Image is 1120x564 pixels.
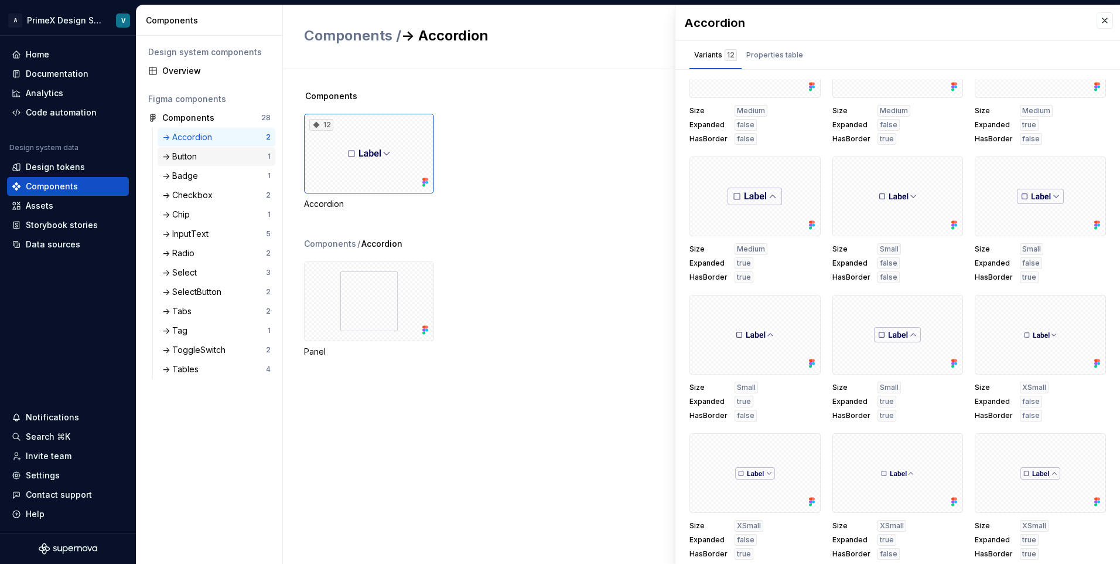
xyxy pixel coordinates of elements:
div: Overview [162,65,271,77]
span: false [737,535,754,545]
div: Invite team [26,450,71,462]
span: XSmall [737,521,761,531]
span: Size [975,244,1013,254]
div: Components [304,238,356,250]
span: true [737,259,751,268]
div: Components [26,181,78,192]
a: Design tokens [7,158,129,176]
span: Small [1022,244,1041,254]
span: Expanded [689,397,728,406]
button: Search ⌘K [7,427,129,446]
span: HasBorder [832,134,870,144]
button: Contact support [7,485,129,504]
div: 1 [268,210,271,219]
div: Components [146,15,278,26]
a: Data sources [7,235,129,254]
span: false [737,120,754,130]
span: / [357,238,360,250]
div: -> Select [162,267,202,278]
span: HasBorder [975,549,1013,559]
div: Documentation [26,68,88,80]
div: 12 [725,49,737,61]
button: Notifications [7,408,129,427]
div: Data sources [26,239,80,250]
span: XSmall [1022,521,1046,531]
span: false [1022,134,1040,144]
span: Expanded [689,120,728,130]
a: -> InputText5 [158,225,275,243]
div: Design tokens [26,161,85,173]
div: 3 [266,268,271,277]
a: Components [7,177,129,196]
a: -> ToggleSwitch2 [158,341,275,359]
div: Design system components [148,46,271,58]
div: -> Tables [162,363,203,375]
span: Expanded [832,120,870,130]
div: 1 [268,171,271,181]
span: true [737,549,751,559]
span: Size [832,521,870,531]
div: -> Button [162,151,202,162]
span: Size [689,106,728,115]
span: Expanded [832,259,870,268]
span: XSmall [880,521,904,531]
div: Accordion [685,15,1085,31]
div: A [8,13,22,28]
div: Accordion [304,198,434,210]
span: HasBorder [689,411,728,420]
div: Settings [26,470,60,481]
span: Expanded [832,535,870,545]
div: -> Chip [162,209,194,220]
div: Home [26,49,49,60]
div: 1 [268,152,271,161]
span: true [1022,535,1036,545]
a: -> Tabs2 [158,302,275,321]
div: 12 [309,119,333,131]
span: Small [880,383,899,392]
div: Analytics [26,87,63,99]
span: true [1022,273,1036,282]
span: HasBorder [832,411,870,420]
span: Medium [1022,106,1050,115]
a: -> Button1 [158,147,275,166]
div: Code automation [26,107,97,118]
span: XSmall [1022,383,1046,392]
h2: -> Accordion [304,26,771,45]
svg: Supernova Logo [39,543,97,555]
a: -> Select3 [158,263,275,282]
span: Size [832,244,870,254]
span: Medium [737,244,765,254]
div: Contact support [26,489,92,501]
span: Medium [737,106,765,115]
span: true [1022,120,1036,130]
div: Storybook stories [26,219,98,231]
div: 2 [266,132,271,142]
div: Properties table [746,49,803,61]
span: true [880,397,894,406]
div: V [121,16,125,25]
span: Expanded [975,120,1013,130]
div: 5 [266,229,271,239]
a: -> Tag1 [158,321,275,340]
span: Size [975,106,1013,115]
span: false [1022,259,1040,268]
span: Small [880,244,899,254]
div: PrimeX Design System [27,15,102,26]
span: Expanded [975,259,1013,268]
span: Size [832,106,870,115]
a: Settings [7,466,129,485]
a: Overview [144,62,275,80]
span: Expanded [689,259,728,268]
div: -> Badge [162,170,203,182]
span: true [880,411,894,420]
span: false [1022,397,1040,406]
div: 2 [266,307,271,316]
a: Invite team [7,447,129,466]
div: 2 [266,249,271,258]
span: true [880,535,894,545]
span: Size [832,383,870,392]
div: 4 [266,365,271,374]
div: -> Checkbox [162,189,217,201]
div: Help [26,508,45,520]
div: Panel [304,346,434,358]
